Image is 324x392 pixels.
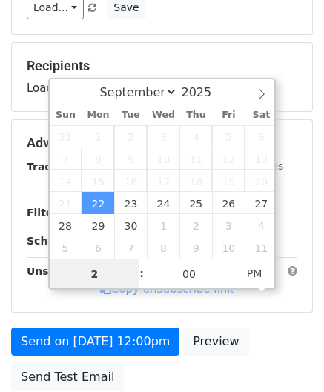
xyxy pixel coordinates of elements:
[27,58,297,96] div: Loading...
[50,259,140,289] input: Hour
[50,214,82,236] span: September 28, 2025
[245,125,277,147] span: September 6, 2025
[147,110,179,120] span: Wed
[147,192,179,214] span: September 24, 2025
[82,147,114,170] span: September 8, 2025
[82,192,114,214] span: September 22, 2025
[179,236,212,259] span: October 9, 2025
[139,259,144,288] span: :
[179,192,212,214] span: September 25, 2025
[11,363,124,391] a: Send Test Email
[250,321,324,392] iframe: Chat Widget
[100,282,234,296] a: Copy unsubscribe link
[82,214,114,236] span: September 29, 2025
[179,147,212,170] span: September 11, 2025
[50,125,82,147] span: August 31, 2025
[212,236,245,259] span: October 10, 2025
[114,192,147,214] span: September 23, 2025
[27,58,297,74] h5: Recipients
[234,259,275,288] span: Click to toggle
[183,328,248,356] a: Preview
[147,236,179,259] span: October 8, 2025
[50,170,82,192] span: September 14, 2025
[82,170,114,192] span: September 15, 2025
[114,125,147,147] span: September 2, 2025
[147,214,179,236] span: October 1, 2025
[212,110,245,120] span: Fri
[50,110,82,120] span: Sun
[212,147,245,170] span: September 12, 2025
[147,125,179,147] span: September 3, 2025
[27,207,65,219] strong: Filters
[114,110,147,120] span: Tue
[82,110,114,120] span: Mon
[147,147,179,170] span: September 10, 2025
[245,110,277,120] span: Sat
[50,147,82,170] span: September 7, 2025
[82,125,114,147] span: September 1, 2025
[50,192,82,214] span: September 21, 2025
[212,170,245,192] span: September 19, 2025
[212,214,245,236] span: October 3, 2025
[27,135,297,151] h5: Advanced
[212,125,245,147] span: September 5, 2025
[245,214,277,236] span: October 4, 2025
[82,236,114,259] span: October 6, 2025
[144,259,234,289] input: Minute
[179,110,212,120] span: Thu
[114,214,147,236] span: September 30, 2025
[147,170,179,192] span: September 17, 2025
[245,192,277,214] span: September 27, 2025
[179,214,212,236] span: October 2, 2025
[177,85,231,99] input: Year
[50,236,82,259] span: October 5, 2025
[212,192,245,214] span: September 26, 2025
[245,170,277,192] span: September 20, 2025
[27,265,99,277] strong: Unsubscribe
[27,235,80,247] strong: Schedule
[114,170,147,192] span: September 16, 2025
[27,161,76,173] strong: Tracking
[114,236,147,259] span: October 7, 2025
[179,170,212,192] span: September 18, 2025
[114,147,147,170] span: September 9, 2025
[179,125,212,147] span: September 4, 2025
[11,328,179,356] a: Send on [DATE] 12:00pm
[245,236,277,259] span: October 11, 2025
[245,147,277,170] span: September 13, 2025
